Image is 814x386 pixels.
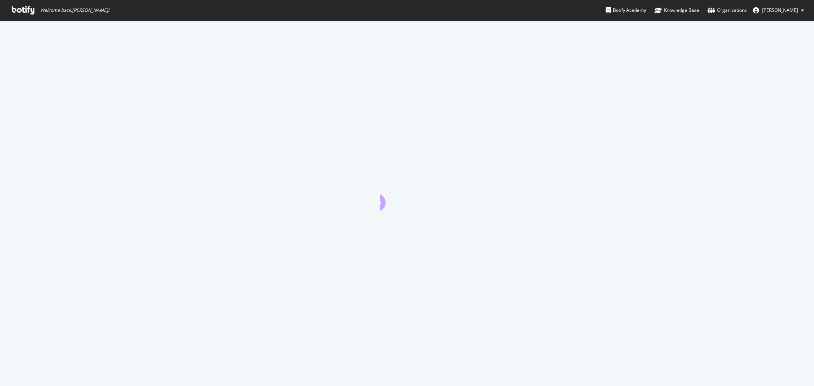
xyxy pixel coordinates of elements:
[762,7,798,13] span: Heather Cordonnier
[708,6,747,14] div: Organizations
[747,4,810,16] button: [PERSON_NAME]
[606,6,646,14] div: Botify Academy
[40,7,109,13] span: Welcome back, [PERSON_NAME] !
[380,183,435,211] div: animation
[654,6,699,14] div: Knowledge Base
